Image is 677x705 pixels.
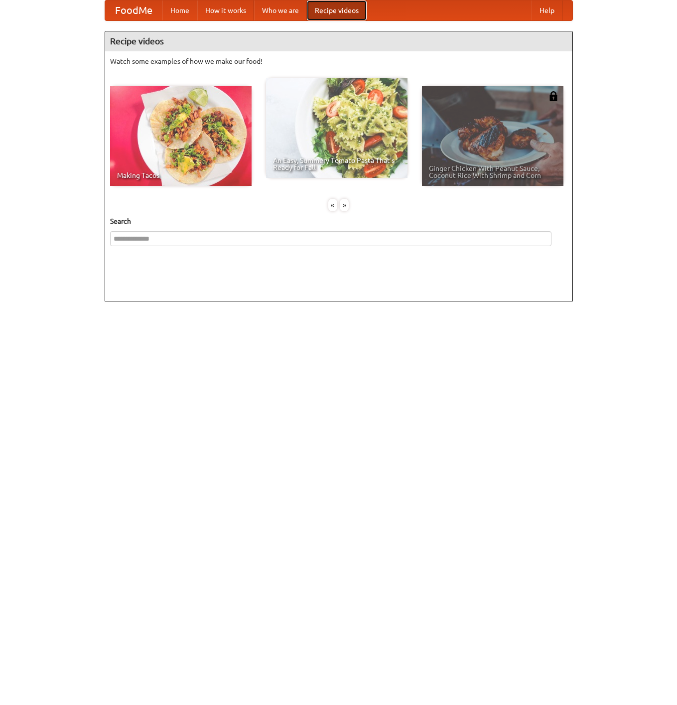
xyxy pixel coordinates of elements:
p: Watch some examples of how we make our food! [110,56,567,66]
a: Recipe videos [307,0,367,20]
a: An Easy, Summery Tomato Pasta That's Ready for Fall [266,78,407,178]
a: Help [532,0,562,20]
a: Home [162,0,197,20]
span: Making Tacos [117,172,245,179]
a: How it works [197,0,254,20]
div: » [340,199,349,211]
a: FoodMe [105,0,162,20]
img: 483408.png [548,91,558,101]
span: An Easy, Summery Tomato Pasta That's Ready for Fall [273,157,401,171]
a: Making Tacos [110,86,252,186]
h5: Search [110,216,567,226]
div: « [328,199,337,211]
a: Who we are [254,0,307,20]
h4: Recipe videos [105,31,572,51]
